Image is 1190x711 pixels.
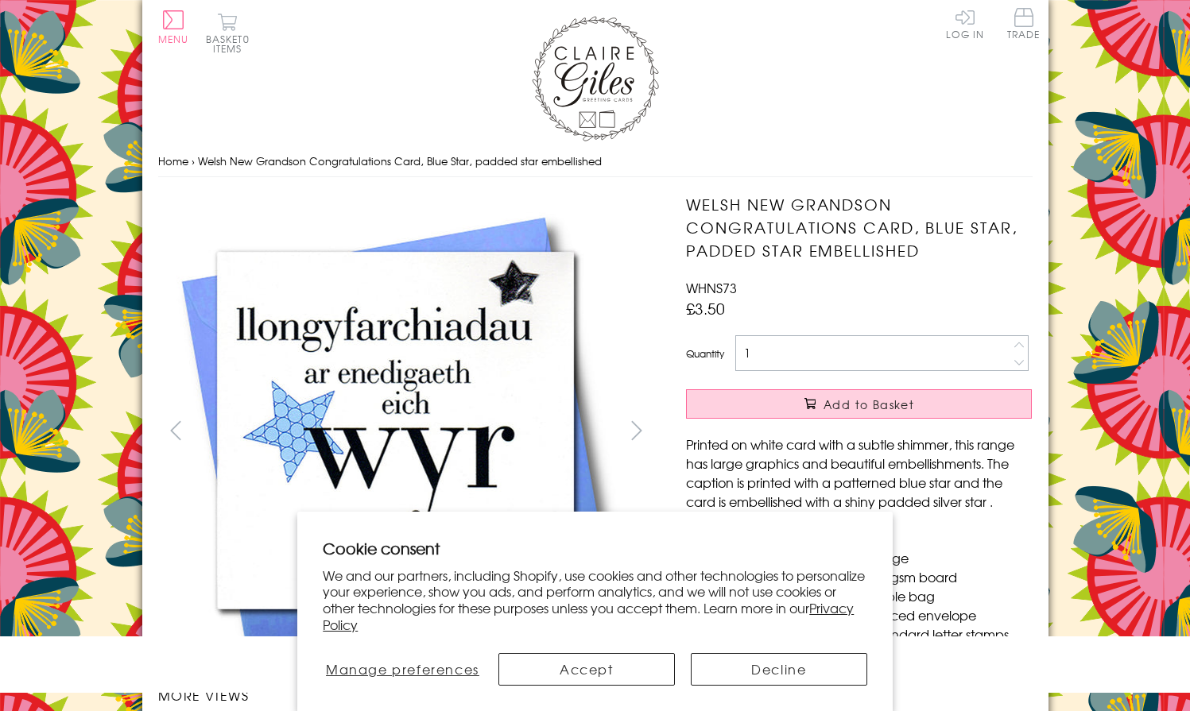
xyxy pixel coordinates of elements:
span: Menu [158,32,189,46]
span: Trade [1007,8,1041,39]
p: We and our partners, including Shopify, use cookies and other technologies to personalize your ex... [323,567,867,633]
h2: Cookie consent [323,537,867,559]
a: Privacy Policy [323,598,854,634]
label: Quantity [686,346,724,361]
h1: Welsh New Grandson Congratulations Card, Blue Star, padded star embellished [686,193,1032,261]
p: Printed on white card with a subtle shimmer, this range has large graphics and beautiful embellis... [686,435,1032,511]
a: Log In [946,8,984,39]
h3: More views [158,686,655,705]
a: Home [158,153,188,168]
button: Decline [691,653,867,686]
button: Manage preferences [323,653,482,686]
button: Accept [498,653,675,686]
button: Menu [158,10,189,44]
span: Welsh New Grandson Congratulations Card, Blue Star, padded star embellished [198,153,602,168]
img: Claire Giles Greetings Cards [532,16,659,141]
span: WHNS73 [686,278,737,297]
button: Basket0 items [206,13,250,53]
button: Add to Basket [686,389,1032,419]
img: Welsh New Grandson Congratulations Card, Blue Star, padded star embellished [158,193,635,670]
span: 0 items [213,32,250,56]
span: £3.50 [686,297,725,319]
button: prev [158,412,194,448]
a: Trade [1007,8,1041,42]
button: next [618,412,654,448]
nav: breadcrumbs [158,145,1033,178]
span: Manage preferences [326,659,479,678]
span: › [192,153,195,168]
span: Add to Basket [824,396,914,412]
